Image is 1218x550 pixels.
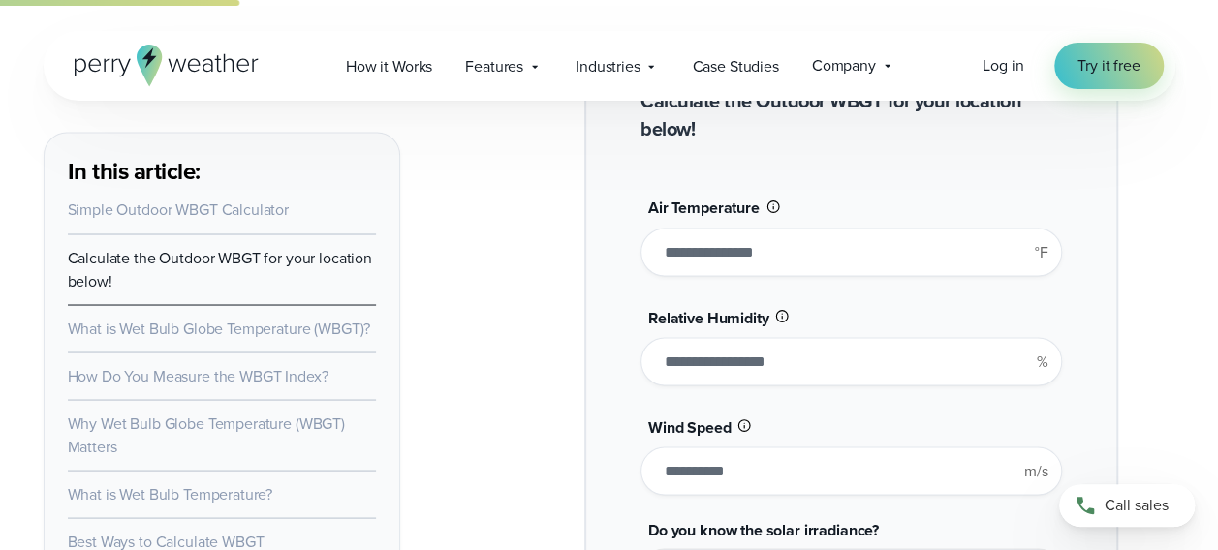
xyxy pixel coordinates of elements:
span: How it Works [346,55,432,78]
span: Air Temperature [648,197,760,219]
a: Try it free [1054,43,1163,89]
a: Calculate the Outdoor WBGT for your location below! [68,246,372,291]
a: Case Studies [675,46,795,86]
span: Relative Humidity [648,306,768,328]
span: Call sales [1105,494,1169,517]
span: Features [465,55,523,78]
a: What is Wet Bulb Globe Temperature (WBGT)? [68,317,371,339]
span: Wind Speed [648,415,732,438]
span: Case Studies [692,55,778,78]
h3: In this article: [68,156,376,187]
a: How Do You Measure the WBGT Index? [68,364,328,386]
span: Industries [576,55,640,78]
span: Log in [983,54,1023,76]
a: What is Wet Bulb Temperature? [68,482,273,504]
a: Call sales [1059,484,1195,527]
span: Do you know the solar irradiance? [648,518,879,540]
h2: Calculate the Outdoor WBGT for your location below! [640,87,1062,143]
a: How it Works [329,46,449,86]
span: Try it free [1077,54,1140,77]
span: Company [812,54,876,77]
a: Why Wet Bulb Globe Temperature (WBGT) Matters [68,412,345,457]
a: Simple Outdoor WBGT Calculator [68,199,289,221]
a: Log in [983,54,1023,77]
